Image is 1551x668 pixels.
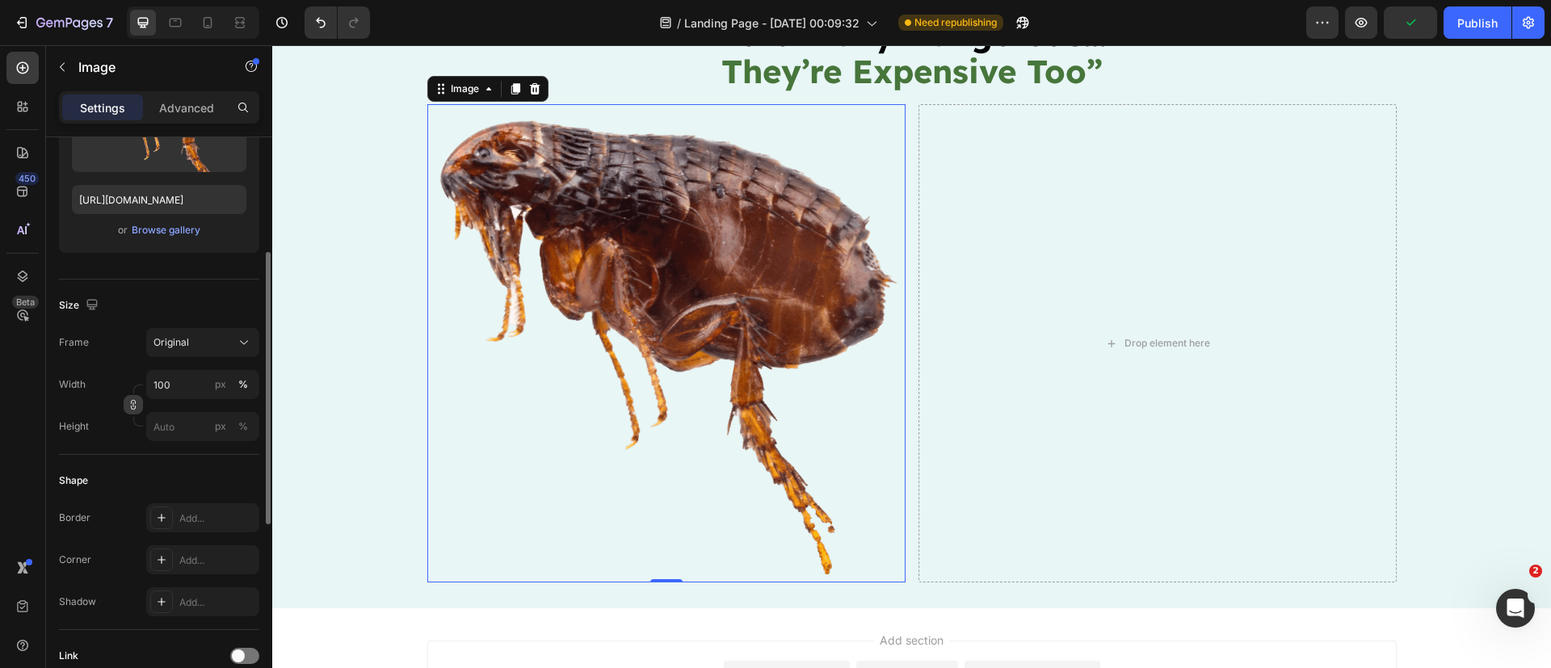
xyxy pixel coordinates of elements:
[146,370,259,399] input: px%
[59,419,89,434] label: Height
[852,292,938,305] div: Drop element here
[215,419,226,434] div: px
[1457,15,1498,32] div: Publish
[233,375,253,394] button: px
[59,594,96,609] div: Shadow
[6,6,120,39] button: 7
[211,417,230,436] button: %
[684,15,860,32] span: Landing Page - [DATE] 00:09:32
[12,296,39,309] div: Beta
[238,419,248,434] div: %
[131,222,201,238] button: Browse gallery
[118,221,128,240] span: or
[677,15,681,32] span: /
[1529,565,1542,578] span: 2
[72,185,246,214] input: https://example.com/image.jpg
[59,377,86,392] label: Width
[146,412,259,441] input: px%
[146,328,259,357] button: Original
[272,45,1551,668] iframe: Design area
[80,99,125,116] p: Settings
[15,172,39,185] div: 450
[179,553,255,568] div: Add...
[215,377,226,392] div: px
[1444,6,1511,39] button: Publish
[211,375,230,394] button: %
[305,6,370,39] div: Undo/Redo
[132,223,200,237] div: Browse gallery
[78,57,216,77] p: Image
[59,473,88,488] div: Shape
[59,295,102,317] div: Size
[106,13,113,32] p: 7
[914,15,997,30] span: Need republishing
[601,586,678,603] span: Add section
[233,417,253,436] button: px
[59,510,90,525] div: Border
[59,649,78,663] div: Link
[179,511,255,526] div: Add...
[238,377,248,392] div: %
[59,552,91,567] div: Corner
[179,595,255,610] div: Add...
[153,335,189,350] span: Original
[159,99,214,116] p: Advanced
[1496,589,1535,628] iframe: Intercom live chat
[59,335,89,350] label: Frame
